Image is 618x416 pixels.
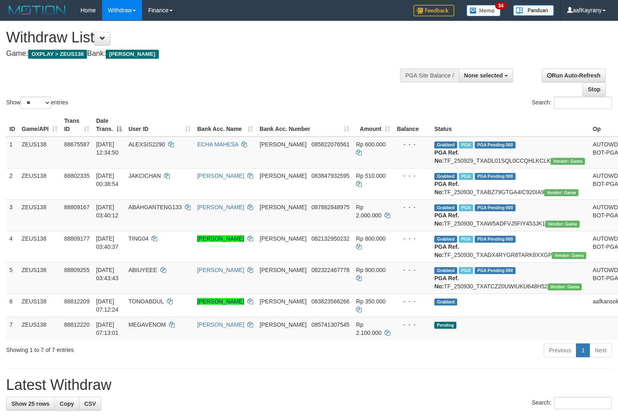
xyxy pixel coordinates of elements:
[576,343,590,357] a: 1
[256,113,353,137] th: Bank Acc. Number: activate to sort column ascending
[544,343,576,357] a: Previous
[397,140,428,148] div: - - -
[64,298,89,305] span: 88812209
[467,5,501,16] img: Button%20Memo.svg
[18,231,61,262] td: ZEUS138
[397,266,428,274] div: - - -
[96,235,118,250] span: [DATE] 03:40:37
[552,252,586,259] span: Vendor URL: https://trx31.1velocity.biz
[197,321,244,328] a: [PERSON_NAME]
[393,113,431,137] th: Balance
[18,168,61,199] td: ZEUS138
[260,267,307,273] span: [PERSON_NAME]
[434,173,457,180] span: Grabbed
[64,235,89,242] span: 88809177
[582,82,606,96] a: Stop
[129,267,157,273] span: ABIUYEEE
[6,317,18,340] td: 7
[6,343,251,354] div: Showing 1 to 7 of 7 entries
[18,294,61,317] td: ZEUS138
[434,181,459,195] b: PGA Ref. No:
[551,158,585,165] span: Vendor URL: https://trx31.1velocity.biz
[64,173,89,179] span: 88802335
[353,113,393,137] th: Amount: activate to sort column ascending
[6,4,68,16] img: MOTION_logo.png
[495,2,506,9] span: 34
[96,204,118,219] span: [DATE] 03:40:12
[431,262,589,294] td: TF_250930_TXATCZ20UWIUKU648H52
[545,221,580,228] span: Vendor URL: https://trx31.1velocity.biz
[475,204,516,211] span: PGA Pending
[129,204,182,210] span: ABAHGANTENG133
[434,322,456,329] span: Pending
[197,173,244,179] a: [PERSON_NAME]
[260,204,307,210] span: [PERSON_NAME]
[197,267,244,273] a: [PERSON_NAME]
[356,321,381,336] span: Rp 2.100.000
[434,149,459,164] b: PGA Ref. No:
[96,321,118,336] span: [DATE] 07:13:01
[459,142,473,148] span: Marked by aafpengsreynich
[79,397,101,411] a: CSV
[194,113,256,137] th: Bank Acc. Name: activate to sort column ascending
[6,294,18,317] td: 6
[532,397,612,409] label: Search:
[431,137,589,168] td: TF_250929_TXADL01SQL0CCQHLKCLK
[397,235,428,243] div: - - -
[459,173,473,180] span: Marked by aafsreyleap
[397,321,428,329] div: - - -
[356,298,385,305] span: Rp 350.000
[434,212,459,227] b: PGA Ref. No:
[397,203,428,211] div: - - -
[434,204,457,211] span: Grabbed
[106,50,158,59] span: [PERSON_NAME]
[60,401,74,407] span: Copy
[475,142,516,148] span: PGA Pending
[18,317,61,340] td: ZEUS138
[434,142,457,148] span: Grabbed
[129,298,164,305] span: TONOABDUL
[6,168,18,199] td: 2
[125,113,194,137] th: User ID: activate to sort column ascending
[400,69,459,82] div: PGA Site Balance /
[431,199,589,231] td: TF_250930_TXAW5ADFVJ5FIY453JK1
[260,173,307,179] span: [PERSON_NAME]
[475,236,516,243] span: PGA Pending
[18,113,61,137] th: Game/API: activate to sort column ascending
[464,72,503,79] span: None selected
[64,267,89,273] span: 88809255
[356,141,385,148] span: Rp 600.000
[311,267,349,273] span: Copy 082322467778 to clipboard
[197,204,244,210] a: [PERSON_NAME]
[6,50,404,58] h4: Game: Bank:
[544,189,578,196] span: Vendor URL: https://trx31.1velocity.biz
[434,267,457,274] span: Grabbed
[197,235,244,242] a: [PERSON_NAME]
[434,275,459,290] b: PGA Ref. No:
[64,204,89,210] span: 88809167
[311,173,349,179] span: Copy 083847932595 to clipboard
[18,262,61,294] td: ZEUS138
[6,113,18,137] th: ID
[28,50,87,59] span: OXPLAY > ZEUS138
[129,235,149,242] span: TING04
[311,141,349,148] span: Copy 085822076561 to clipboard
[20,97,51,109] select: Showentries
[18,199,61,231] td: ZEUS138
[311,204,349,210] span: Copy 087882848975 to clipboard
[54,397,79,411] a: Copy
[431,231,589,262] td: TF_250930_TXADX4RYGR8TARK8XXGP
[18,137,61,168] td: ZEUS138
[84,401,96,407] span: CSV
[6,262,18,294] td: 5
[431,113,589,137] th: Status
[413,5,454,16] img: Feedback.jpg
[459,204,473,211] span: Marked by aaftanly
[96,173,118,187] span: [DATE] 00:38:54
[6,377,612,393] h1: Latest Withdraw
[554,97,612,109] input: Search:
[64,141,89,148] span: 88675587
[356,204,381,219] span: Rp 2.000.000
[197,141,238,148] a: ECHA MAHESA
[129,321,166,328] span: MEGAVENOM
